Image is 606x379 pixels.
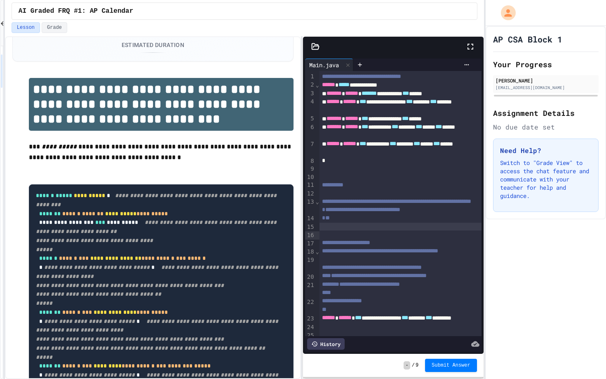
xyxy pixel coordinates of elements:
div: [PERSON_NAME] [496,77,596,84]
div: My Account [492,3,518,22]
button: Grade [42,22,67,33]
p: Switch to "Grade View" to access the chat feature and communicate with your teacher for help and ... [500,159,592,200]
h3: Need Help? [500,146,592,155]
button: Lesson [12,22,40,33]
h2: Assignment Details [493,107,599,119]
h2: Your Progress [493,59,599,70]
div: No due date set [493,122,599,132]
h1: AP CSA Block 1 [493,33,562,45]
span: AI Graded FRQ #1: AP Calendar [19,6,133,16]
div: [EMAIL_ADDRESS][DOMAIN_NAME] [496,85,596,91]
